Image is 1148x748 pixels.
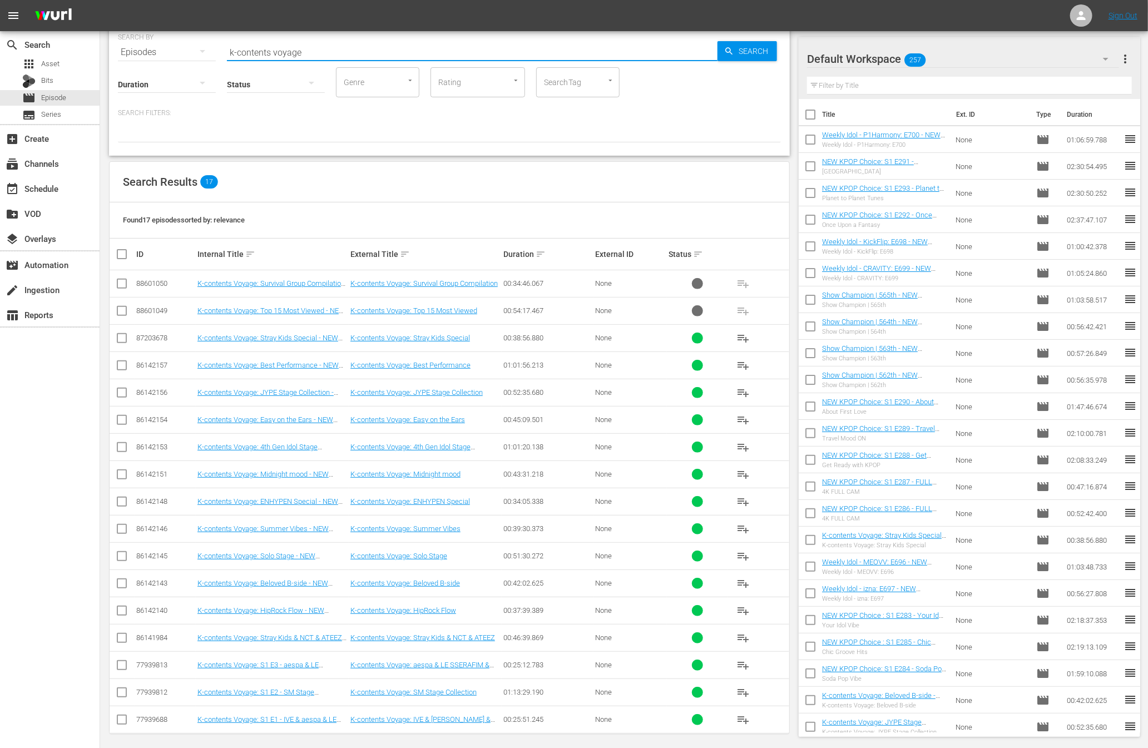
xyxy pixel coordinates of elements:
[951,527,1032,553] td: None
[951,206,1032,233] td: None
[1124,506,1137,519] span: reorder
[197,497,343,514] a: K-contents Voyage: ENHYPEN Special - NEW [DOMAIN_NAME] - SSTV - 202507
[595,524,665,533] div: None
[807,43,1119,75] div: Default Workspace
[1119,52,1132,66] span: more_vert
[503,579,592,587] div: 00:42:02.625
[736,577,750,590] span: playlist_add
[503,361,592,369] div: 01:01:56.213
[1124,186,1137,199] span: reorder
[503,247,592,261] div: Duration
[1062,340,1124,366] td: 00:57:26.849
[197,552,320,568] a: K-contents Voyage: Solo Stage - NEW [DOMAIN_NAME] - SSTV - 202507
[595,361,665,369] div: None
[1062,153,1124,180] td: 02:30:54.495
[136,606,194,615] div: 86142140
[350,633,495,642] a: K-contents Voyage: Stray Kids & NCT & ATEEZ
[822,648,947,656] div: Chic Groove Hits
[6,132,19,146] span: Create
[41,109,61,120] span: Series
[822,221,947,229] div: Once Upon a Fantasy
[1062,527,1124,553] td: 00:38:56.880
[1062,633,1124,660] td: 02:19:13.109
[27,3,80,29] img: ans4CAIJ8jUAAAAAAAAAAAAAAAAAAAAAAAAgQb4GAAAAAAAAAAAAAAAAAAAAAAAAJMjXAAAAAAAAAAAAAAAAAAAAAAAAgAT5G...
[822,99,949,130] th: Title
[123,175,197,189] span: Search Results
[822,275,947,282] div: Weekly Idol - CRAVITY: E699
[6,157,19,171] span: subscriptions
[951,500,1032,527] td: None
[6,284,19,297] span: Ingestion
[1062,180,1124,206] td: 02:30:50.252
[1124,693,1137,706] span: reorder
[1062,660,1124,687] td: 01:59:10.088
[595,497,665,506] div: None
[1062,286,1124,313] td: 01:03:58.517
[822,691,945,708] a: K-contents Voyage: Beloved B-side - NEW [DOMAIN_NAME] - SSTV - 202507
[1062,366,1124,393] td: 00:56:35.978
[822,184,944,209] a: NEW KPOP Choice: S1 E293 - Planet to Planet Tunes - NEW [DOMAIN_NAME] - SSTV - 202508
[595,552,665,560] div: None
[1124,666,1137,680] span: reorder
[730,706,756,733] button: playlist_add
[136,334,194,342] div: 87203678
[595,250,665,259] div: External ID
[736,549,750,563] span: playlist_add
[1036,640,1050,653] span: Episode
[1124,586,1137,600] span: reorder
[350,497,470,506] a: K-contents Voyage: ENHYPEN Special
[595,633,665,642] div: None
[511,75,521,86] button: Open
[822,291,928,308] a: Show Champion | 565th - NEW [DOMAIN_NAME] - SSTV - 202508
[1124,159,1137,172] span: reorder
[822,622,947,629] div: Your Idol Vibe
[503,388,592,397] div: 00:52:35.680
[595,470,665,478] div: None
[136,415,194,424] div: 86142154
[595,306,665,315] div: None
[822,264,936,281] a: Weekly Idol - CRAVITY: E699 - NEW [DOMAIN_NAME] - SSTV - 202508
[951,714,1032,740] td: None
[6,232,19,246] span: Overlays
[1062,607,1124,633] td: 02:18:37.353
[1062,687,1124,714] td: 00:42:02.625
[350,306,477,315] a: K-contents Voyage: Top 15 Most Viewed
[197,661,323,677] a: K-contents Voyage: S1 E3 - aespa & LE SSERAFIM & NMIXX - SSTV - 202503
[350,552,447,560] a: K-contents Voyage: Solo Stage
[595,388,665,397] div: None
[951,580,1032,607] td: None
[400,249,410,259] span: sort
[350,361,471,369] a: K-contents Voyage: Best Performance
[1036,693,1050,707] span: Episode
[1124,239,1137,252] span: reorder
[1062,260,1124,286] td: 01:05:24.860
[1036,507,1050,520] span: Episode
[350,247,500,261] div: External Title
[736,413,750,427] span: playlist_add
[503,661,592,669] div: 00:25:12.783
[730,352,756,379] button: playlist_add
[822,451,931,476] a: NEW KPOP Choice: S1 E288 - Get Ready with KPOP - NEW [DOMAIN_NAME] - SSTV - 202508
[736,495,750,508] span: playlist_add
[730,488,756,515] button: playlist_add
[200,175,218,189] span: 17
[736,686,750,699] span: playlist_add
[1109,11,1137,20] a: Sign Out
[822,638,939,663] a: NEW KPOP Choice : S1 E285 - Chic Groove Hits - NEW [DOMAIN_NAME] - SSTV - 202507
[1062,473,1124,500] td: 00:47:16.874
[822,328,947,335] div: Show Champion | 564th
[730,379,756,406] button: playlist_add
[595,688,665,696] div: None
[822,318,928,334] a: Show Champion | 564th - NEW [DOMAIN_NAME] - SSTV - 202508
[736,658,750,672] span: playlist_add
[1062,206,1124,233] td: 02:37:47.107
[350,470,461,478] a: K-contents Voyage: Midnight mood
[1124,453,1137,466] span: reorder
[7,9,20,22] span: menu
[22,91,36,105] span: Episode
[822,424,939,449] a: NEW KPOP Choice: S1 E289 - Travel Mood ON - NEW [DOMAIN_NAME] - SSTV - 202508
[730,625,756,651] button: playlist_add
[1036,320,1050,333] span: Episode
[822,718,933,743] a: K-contents Voyage: JYPE Stage Collection - NEW [DOMAIN_NAME] - SSTV - 202507
[1124,132,1137,146] span: reorder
